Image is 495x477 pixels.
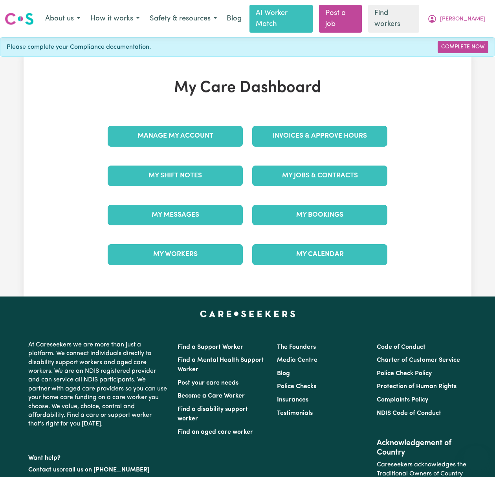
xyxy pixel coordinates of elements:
a: Testimonials [277,410,313,416]
a: Careseekers home page [200,311,295,317]
a: Insurances [277,397,308,403]
a: Find an aged care worker [178,429,253,435]
a: Blog [277,370,290,377]
a: Find a Mental Health Support Worker [178,357,264,373]
button: My Account [422,11,490,27]
a: My Workers [108,244,243,265]
a: Invoices & Approve Hours [252,126,387,146]
button: Safety & resources [145,11,222,27]
p: At Careseekers we are more than just a platform. We connect individuals directly to disability su... [28,337,168,432]
button: How it works [85,11,145,27]
span: Please complete your Compliance documentation. [7,42,151,52]
a: Police Check Policy [377,370,432,377]
a: Blog [222,10,246,28]
img: Careseekers logo [5,12,34,26]
a: Police Checks [277,383,316,390]
a: My Messages [108,205,243,225]
a: Manage My Account [108,126,243,146]
a: Post a job [319,5,362,33]
a: Careseekers logo [5,10,34,28]
button: About us [40,11,85,27]
a: My Shift Notes [108,166,243,186]
h2: Acknowledgement of Country [377,438,467,457]
a: The Founders [277,344,316,350]
a: My Jobs & Contracts [252,166,387,186]
a: My Calendar [252,244,387,265]
h1: My Care Dashboard [103,79,392,98]
a: Contact us [28,467,59,473]
a: Code of Conduct [377,344,425,350]
a: Charter of Customer Service [377,357,460,363]
a: Become a Care Worker [178,393,245,399]
a: Post your care needs [178,380,238,386]
a: Protection of Human Rights [377,383,456,390]
a: Complete Now [438,41,488,53]
a: My Bookings [252,205,387,225]
a: call us on [PHONE_NUMBER] [65,467,149,473]
p: Want help? [28,451,168,462]
a: Media Centre [277,357,317,363]
a: Find a disability support worker [178,406,248,422]
span: [PERSON_NAME] [440,15,485,24]
iframe: Button to launch messaging window [464,446,489,471]
a: Complaints Policy [377,397,428,403]
a: Find workers [368,5,419,33]
a: Find a Support Worker [178,344,243,350]
a: NDIS Code of Conduct [377,410,441,416]
a: AI Worker Match [249,5,313,33]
